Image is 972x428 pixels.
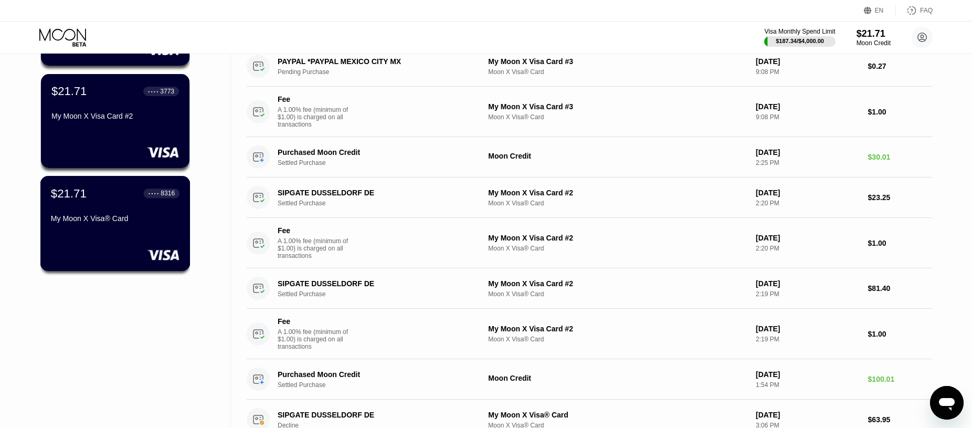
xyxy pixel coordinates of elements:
[896,5,933,16] div: FAQ
[756,148,859,156] div: [DATE]
[756,279,859,288] div: [DATE]
[247,309,933,359] div: FeeA 1.00% fee (minimum of $1.00) is charged on all transactionsMy Moon X Visa Card #2Moon X Visa...
[247,178,933,218] div: SIPGATE DUSSELDORF DESettled PurchaseMy Moon X Visa Card #2Moon X Visa® Card[DATE]2:20 PM$23.25
[278,370,473,379] div: Purchased Moon Credit
[756,336,859,343] div: 2:19 PM
[756,381,859,389] div: 1:54 PM
[756,370,859,379] div: [DATE]
[278,159,488,166] div: Settled Purchase
[488,234,747,242] div: My Moon X Visa Card #2
[868,108,933,116] div: $1.00
[51,85,87,98] div: $21.71
[756,411,859,419] div: [DATE]
[756,200,859,207] div: 2:20 PM
[278,57,473,66] div: PAYPAL *PAYPAL MEXICO CITY MX
[278,279,473,288] div: SIPGATE DUSSELDORF DE
[488,279,747,288] div: My Moon X Visa Card #2
[278,317,351,326] div: Fee
[51,186,87,200] div: $21.71
[868,153,933,161] div: $30.01
[41,74,189,168] div: $21.71● ● ● ●3773My Moon X Visa Card #2
[756,113,859,121] div: 9:08 PM
[51,112,179,120] div: My Moon X Visa Card #2
[764,28,835,35] div: Visa Monthly Spend Limit
[488,374,747,382] div: Moon Credit
[278,200,488,207] div: Settled Purchase
[488,102,747,111] div: My Moon X Visa Card #3
[488,113,747,121] div: Moon X Visa® Card
[41,176,189,270] div: $21.71● ● ● ●8316My Moon X Visa® Card
[868,330,933,338] div: $1.00
[488,189,747,197] div: My Moon X Visa Card #2
[488,152,747,160] div: Moon Credit
[857,39,891,47] div: Moon Credit
[278,411,473,419] div: SIPGATE DUSSELDORF DE
[161,190,175,197] div: 8316
[764,28,835,47] div: Visa Monthly Spend Limit$187.34/$4,000.00
[278,328,356,350] div: A 1.00% fee (minimum of $1.00) is charged on all transactions
[488,200,747,207] div: Moon X Visa® Card
[488,290,747,298] div: Moon X Visa® Card
[278,226,351,235] div: Fee
[756,68,859,76] div: 9:08 PM
[756,234,859,242] div: [DATE]
[756,189,859,197] div: [DATE]
[756,325,859,333] div: [DATE]
[857,28,891,39] div: $21.71
[756,159,859,166] div: 2:25 PM
[278,68,488,76] div: Pending Purchase
[868,415,933,424] div: $63.95
[756,245,859,252] div: 2:20 PM
[875,7,884,14] div: EN
[756,290,859,298] div: 2:19 PM
[488,336,747,343] div: Moon X Visa® Card
[278,106,356,128] div: A 1.00% fee (minimum of $1.00) is charged on all transactions
[920,7,933,14] div: FAQ
[247,137,933,178] div: Purchased Moon CreditSettled PurchaseMoon Credit[DATE]2:25 PM$30.01
[148,90,159,93] div: ● ● ● ●
[868,284,933,293] div: $81.40
[868,193,933,202] div: $23.25
[278,189,473,197] div: SIPGATE DUSSELDORF DE
[247,268,933,309] div: SIPGATE DUSSELDORF DESettled PurchaseMy Moon X Visa Card #2Moon X Visa® Card[DATE]2:19 PM$81.40
[278,148,473,156] div: Purchased Moon Credit
[278,95,351,103] div: Fee
[278,237,356,259] div: A 1.00% fee (minimum of $1.00) is charged on all transactions
[756,102,859,111] div: [DATE]
[488,57,747,66] div: My Moon X Visa Card #3
[776,38,824,44] div: $187.34 / $4,000.00
[247,218,933,268] div: FeeA 1.00% fee (minimum of $1.00) is charged on all transactionsMy Moon X Visa Card #2Moon X Visa...
[868,239,933,247] div: $1.00
[488,245,747,252] div: Moon X Visa® Card
[930,386,964,420] iframe: Schaltfläche zum Öffnen des Messaging-Fensters
[160,88,174,95] div: 3773
[868,375,933,383] div: $100.01
[247,46,933,87] div: PAYPAL *PAYPAL MEXICO CITY MXPending PurchaseMy Moon X Visa Card #3Moon X Visa® Card[DATE]9:08 PM...
[868,62,933,70] div: $0.27
[488,68,747,76] div: Moon X Visa® Card
[857,28,891,47] div: $21.71Moon Credit
[864,5,896,16] div: EN
[488,411,747,419] div: My Moon X Visa® Card
[278,381,488,389] div: Settled Purchase
[247,359,933,400] div: Purchased Moon CreditSettled PurchaseMoon Credit[DATE]1:54 PM$100.01
[149,192,159,195] div: ● ● ● ●
[488,325,747,333] div: My Moon X Visa Card #2
[756,57,859,66] div: [DATE]
[247,87,933,137] div: FeeA 1.00% fee (minimum of $1.00) is charged on all transactionsMy Moon X Visa Card #3Moon X Visa...
[278,290,488,298] div: Settled Purchase
[51,214,179,223] div: My Moon X Visa® Card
